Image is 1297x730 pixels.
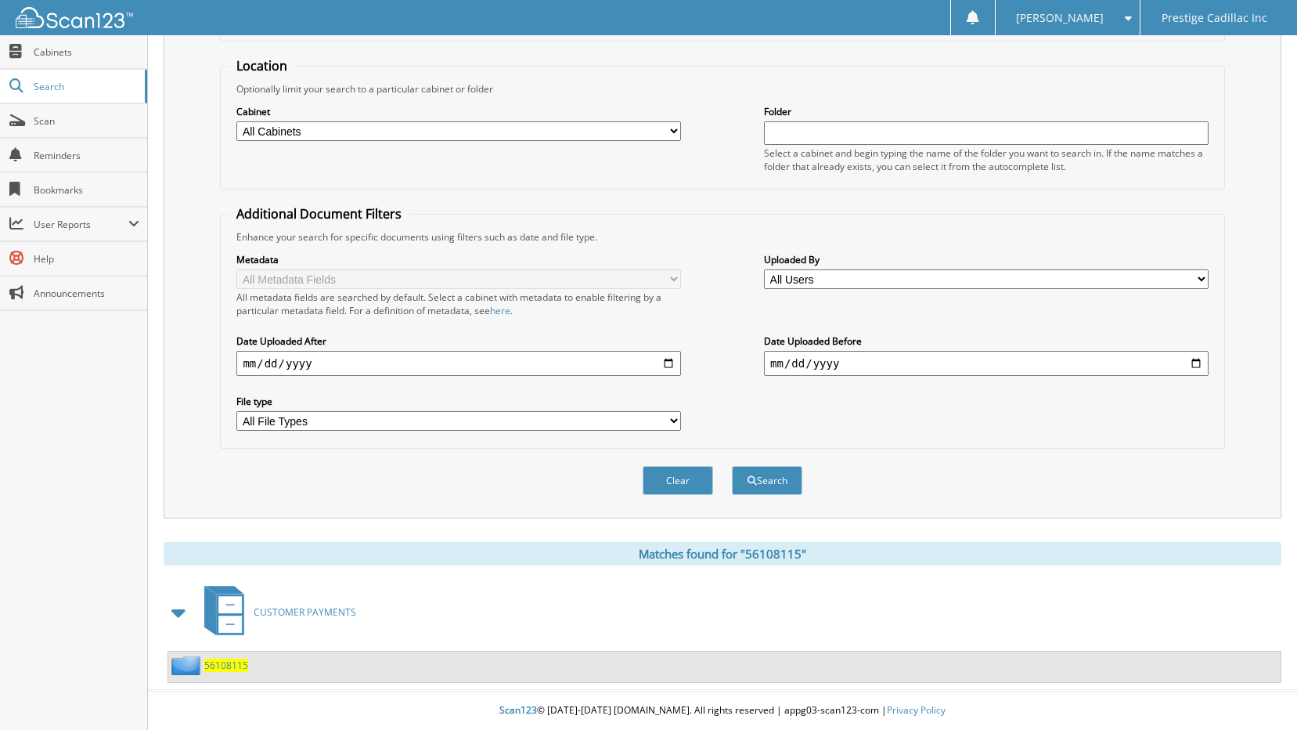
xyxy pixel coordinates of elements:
span: CUSTOMER PAYMENTS [254,605,356,619]
span: Help [34,252,139,266]
span: Announcements [34,287,139,300]
span: Prestige Cadillac Inc [1162,13,1267,23]
label: File type [236,395,681,408]
label: Cabinet [236,105,681,118]
span: Search [34,80,137,93]
a: here [490,304,510,317]
input: start [236,351,681,376]
span: Scan [34,114,139,128]
img: folder2.png [171,656,204,675]
div: Matches found for "56108115" [164,542,1281,566]
label: Date Uploaded After [236,334,681,348]
input: end [764,351,1209,376]
div: © [DATE]-[DATE] [DOMAIN_NAME]. All rights reserved | appg03-scan123-com | [148,692,1297,730]
button: Search [732,466,802,495]
span: Cabinets [34,45,139,59]
legend: Additional Document Filters [229,205,409,222]
a: 56108115 [204,659,248,672]
div: Select a cabinet and begin typing the name of the folder you want to search in. If the name match... [764,146,1209,173]
label: Metadata [236,253,681,266]
label: Date Uploaded Before [764,334,1209,348]
span: User Reports [34,218,128,231]
div: Optionally limit your search to a particular cabinet or folder [229,82,1216,96]
span: Reminders [34,149,139,162]
span: [PERSON_NAME] [1016,13,1104,23]
span: Scan123 [499,703,537,717]
label: Folder [764,105,1209,118]
iframe: Chat Widget [1219,655,1297,730]
div: All metadata fields are searched by default. Select a cabinet with metadata to enable filtering b... [236,291,681,317]
label: Uploaded By [764,253,1209,266]
img: scan123-logo-white.svg [16,7,133,28]
button: Clear [643,466,713,495]
div: Enhance your search for specific documents using filters such as date and file type. [229,230,1216,244]
a: CUSTOMER PAYMENTS [195,581,356,643]
legend: Location [229,57,295,74]
span: Bookmarks [34,183,139,197]
a: Privacy Policy [887,703,946,717]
